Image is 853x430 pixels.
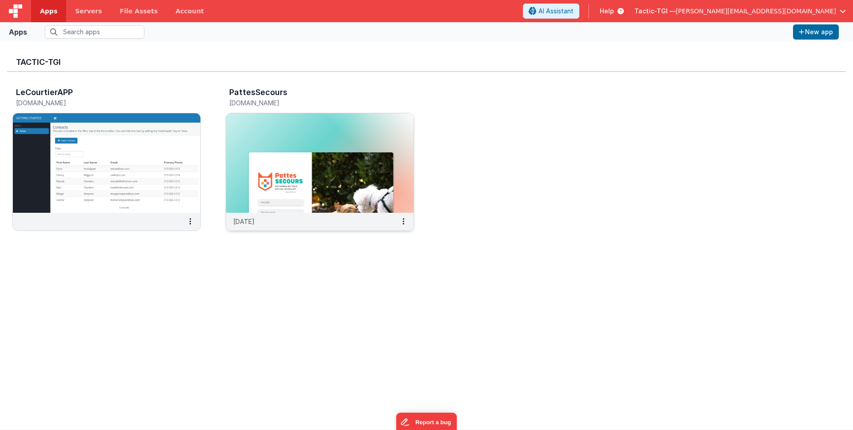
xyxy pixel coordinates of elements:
[229,88,287,97] h3: PattesSecours
[634,7,846,16] button: Tactic-TGI — [PERSON_NAME][EMAIL_ADDRESS][DOMAIN_NAME]
[634,7,676,16] span: Tactic-TGI —
[793,24,839,40] button: New app
[16,100,179,106] h5: [DOMAIN_NAME]
[229,100,392,106] h5: [DOMAIN_NAME]
[16,58,837,67] h3: Tactic-TGI
[600,7,614,16] span: Help
[75,7,102,16] span: Servers
[120,7,158,16] span: File Assets
[45,25,144,39] input: Search apps
[233,217,255,226] p: [DATE]
[676,7,836,16] span: [PERSON_NAME][EMAIL_ADDRESS][DOMAIN_NAME]
[9,27,27,37] div: Apps
[523,4,579,19] button: AI Assistant
[538,7,574,16] span: AI Assistant
[16,88,73,97] h3: LeCourtierAPP
[40,7,57,16] span: Apps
